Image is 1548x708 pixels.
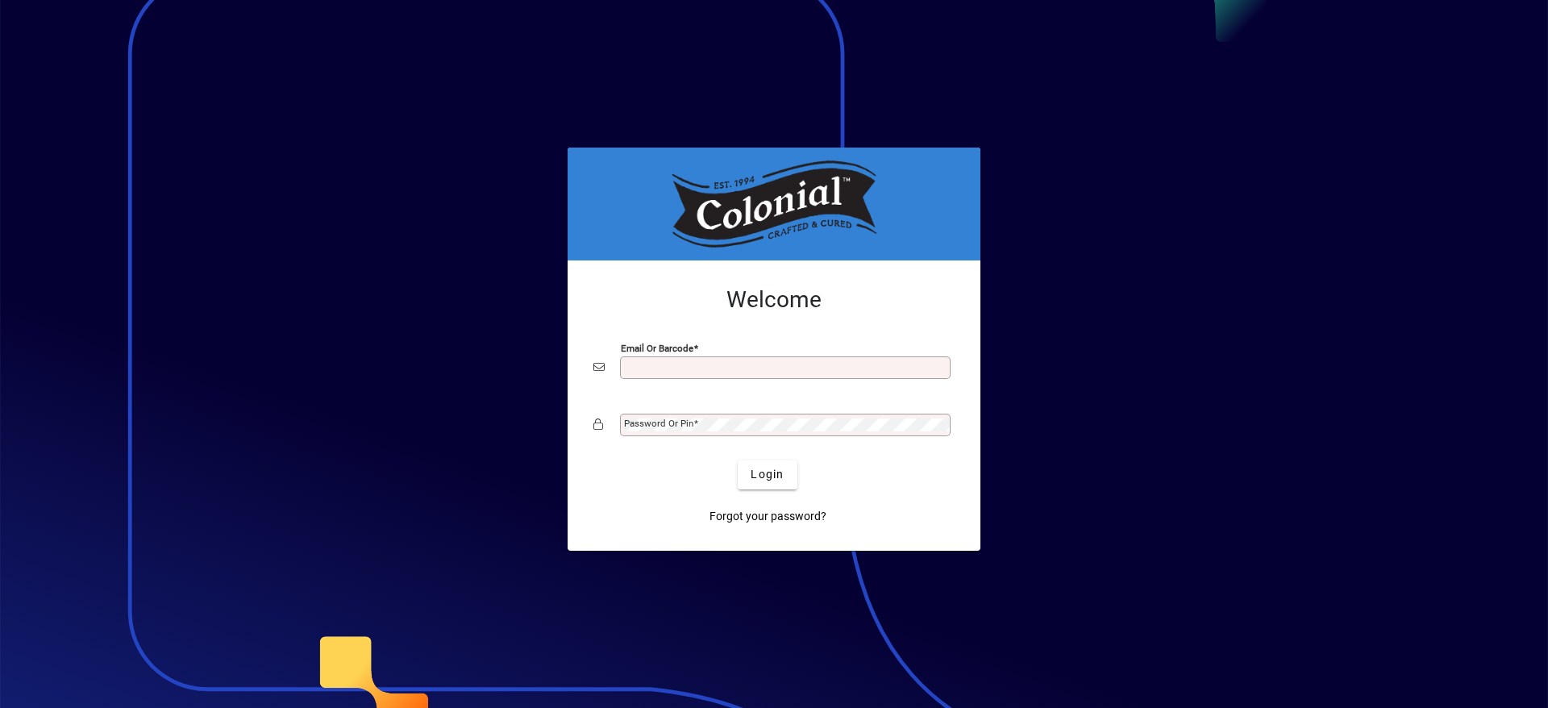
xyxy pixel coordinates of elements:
span: Forgot your password? [709,508,826,525]
h2: Welcome [593,286,955,314]
mat-label: Email or Barcode [621,342,693,353]
mat-label: Password or Pin [624,418,693,429]
a: Forgot your password? [703,502,833,531]
button: Login [738,460,797,489]
span: Login [751,466,784,483]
